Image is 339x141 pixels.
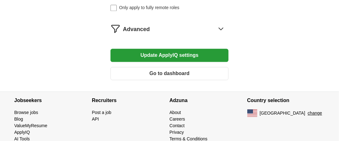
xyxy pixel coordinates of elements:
[170,117,185,122] a: Careers
[170,123,185,128] a: Contact
[119,4,179,11] span: Only apply to fully remote roles
[14,117,23,122] a: Blog
[14,123,48,128] a: ValueMyResume
[110,5,117,11] input: Only apply to fully remote roles
[110,49,229,62] button: Update ApplyIQ settings
[260,110,306,117] span: [GEOGRAPHIC_DATA]
[247,109,257,117] img: US flag
[92,117,99,122] a: API
[123,25,150,34] span: Advanced
[14,110,38,115] a: Browse jobs
[92,110,111,115] a: Post a job
[247,92,325,109] h4: Country selection
[170,130,184,135] a: Privacy
[170,110,181,115] a: About
[308,110,322,117] button: change
[110,24,121,34] img: filter
[110,67,229,80] button: Go to dashboard
[14,130,30,135] a: ApplyIQ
